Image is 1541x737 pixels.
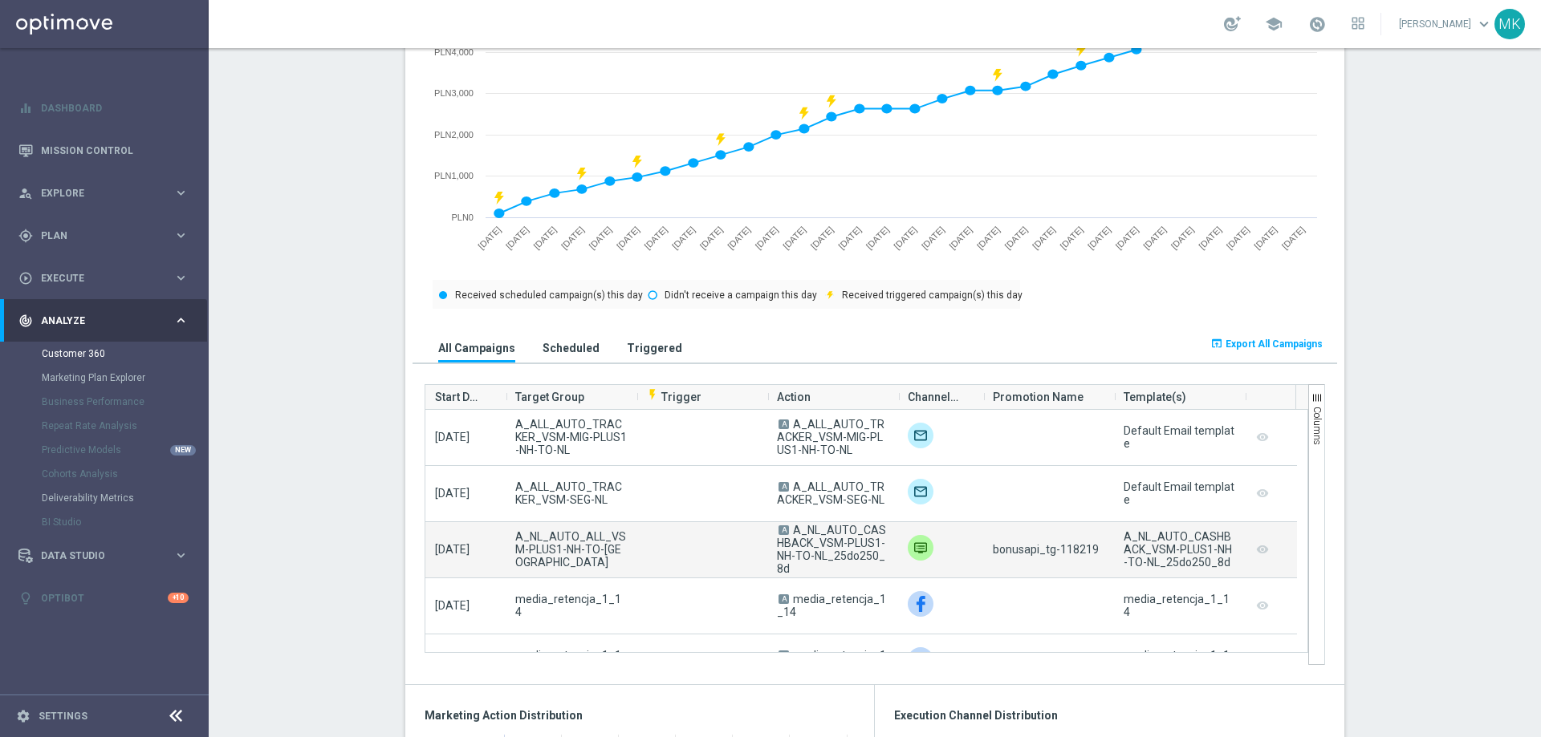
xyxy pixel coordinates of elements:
button: Mission Control [18,144,189,157]
span: A_ALL_AUTO_TRACKER_VSM-SEG-NL [777,480,884,506]
text: Received triggered campaign(s) this day [842,290,1023,301]
span: [DATE] [435,487,470,500]
button: Scheduled [539,333,604,362]
div: BI Studio [42,510,207,534]
div: Explore [18,186,173,200]
button: Data Studio keyboard_arrow_right [18,549,189,562]
div: MK [1494,9,1525,39]
text: [DATE] [587,225,613,251]
span: A_ALL_AUTO_TRACKER_VSM-MIG-PLUS1-NH-TO-NL [777,418,884,456]
i: lightbulb [18,591,33,605]
text: [DATE] [864,225,891,251]
div: media_retencja_1_14_ZG [1124,649,1235,674]
div: Optibot [18,577,189,619]
span: [DATE] [435,543,470,556]
text: [DATE] [476,225,502,251]
span: Target Group [515,381,584,413]
img: Target group only [908,423,933,448]
img: Facebook Custom Audience [908,647,933,673]
span: school [1265,15,1283,33]
a: [PERSON_NAME]keyboard_arrow_down [1397,12,1494,36]
span: A [779,525,789,535]
div: Mission Control [18,129,189,172]
div: Deliverability Metrics [42,486,207,510]
span: Template(s) [1124,381,1186,413]
h3: Execution Channel Distribution [894,708,1325,723]
i: keyboard_arrow_right [173,270,189,285]
text: [DATE] [1058,225,1084,251]
span: Execute [41,273,173,283]
text: Received scheduled campaign(s) this day [455,290,643,301]
button: lightbulb Optibot +10 [18,592,189,605]
span: Promotion Name [993,381,1084,413]
a: Mission Control [41,129,189,172]
h3: All Campaigns [438,341,515,355]
i: keyboard_arrow_right [173,185,189,200]
text: [DATE] [615,225,641,251]
div: Marketing Plan Explorer [42,366,207,390]
div: Analyze [18,314,173,328]
span: media_retencja_1_14 [777,593,886,618]
text: [DATE] [559,225,586,251]
span: Start Date [435,381,483,413]
text: [DATE] [920,225,946,251]
a: Dashboard [41,87,189,129]
span: A_NL_AUTO_ALL_VSM-PLUS1-NH-TO-[GEOGRAPHIC_DATA] [515,530,627,569]
text: [DATE] [1141,225,1168,251]
span: [DATE] [435,599,470,612]
div: Customer 360 [42,342,207,366]
span: Explore [41,188,173,198]
text: [DATE] [1280,225,1307,251]
i: keyboard_arrow_right [173,313,189,328]
div: Execute [18,271,173,285]
text: [DATE] [670,225,697,251]
img: Private message [908,535,933,561]
h3: Marketing Action Distribution [425,708,855,723]
text: PLN3,000 [434,88,474,98]
div: Plan [18,229,173,243]
button: equalizer Dashboard [18,102,189,115]
i: track_changes [18,314,33,328]
span: [DATE] [435,431,470,443]
div: Predictive Models [42,438,207,462]
button: track_changes Analyze keyboard_arrow_right [18,314,189,327]
span: bonusapi_tg-118219 [993,543,1099,556]
text: [DATE] [531,225,558,251]
span: Analyze [41,316,173,326]
img: Facebook Custom Audience [908,591,933,617]
button: play_circle_outline Execute keyboard_arrow_right [18,272,189,285]
i: keyboard_arrow_right [173,548,189,563]
i: settings [16,709,30,723]
div: NEW [170,445,196,456]
div: gps_fixed Plan keyboard_arrow_right [18,229,189,242]
span: A [779,650,789,660]
span: media_retencja_1_14_ZG [515,649,627,674]
div: Data Studio [18,549,173,563]
a: Deliverability Metrics [42,492,167,504]
text: [DATE] [836,225,863,251]
span: A [779,419,789,429]
text: PLN0 [451,213,474,222]
div: +10 [168,593,189,603]
span: Export All Campaigns [1226,338,1323,350]
text: [DATE] [1225,225,1251,251]
text: PLN1,000 [434,171,474,180]
i: person_search [18,186,33,200]
img: Target group only [908,479,933,504]
a: Marketing Plan Explorer [42,371,167,384]
span: A_ALL_AUTO_TRACKER_VSM-SEG-NL [515,480,627,506]
button: open_in_browser Export All Campaigns [1208,333,1325,355]
h3: Scheduled [543,341,600,355]
text: [DATE] [1114,225,1141,251]
div: Business Performance [42,390,207,414]
i: open_in_browser [1210,337,1223,350]
i: keyboard_arrow_right [173,228,189,243]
